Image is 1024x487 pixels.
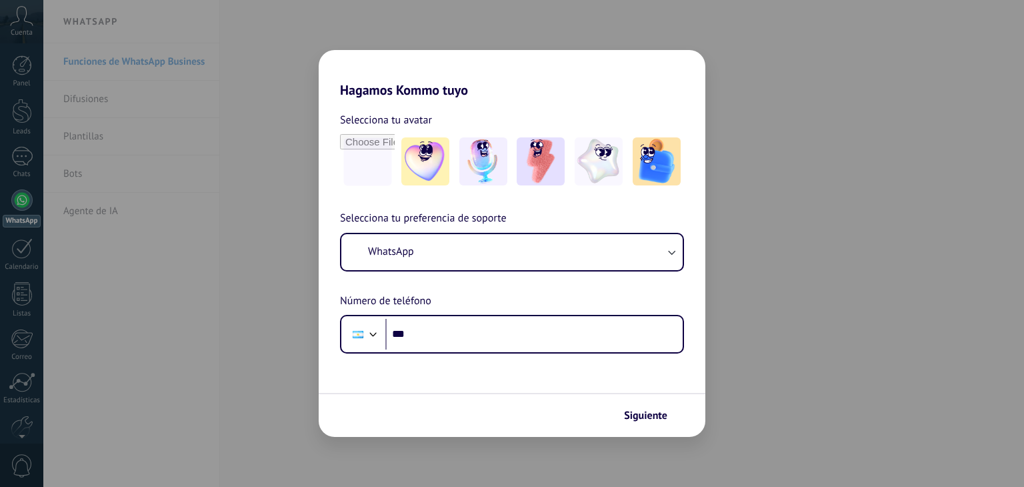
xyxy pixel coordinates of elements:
[517,137,565,185] img: -3.jpeg
[340,111,432,129] span: Selecciona tu avatar
[618,404,685,427] button: Siguiente
[633,137,681,185] img: -5.jpeg
[340,293,431,310] span: Número de teléfono
[368,245,414,258] span: WhatsApp
[624,411,667,420] span: Siguiente
[401,137,449,185] img: -1.jpeg
[319,50,705,98] h2: Hagamos Kommo tuyo
[345,320,371,348] div: Argentina: + 54
[459,137,507,185] img: -2.jpeg
[340,210,507,227] span: Selecciona tu preferencia de soporte
[341,234,683,270] button: WhatsApp
[575,137,623,185] img: -4.jpeg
